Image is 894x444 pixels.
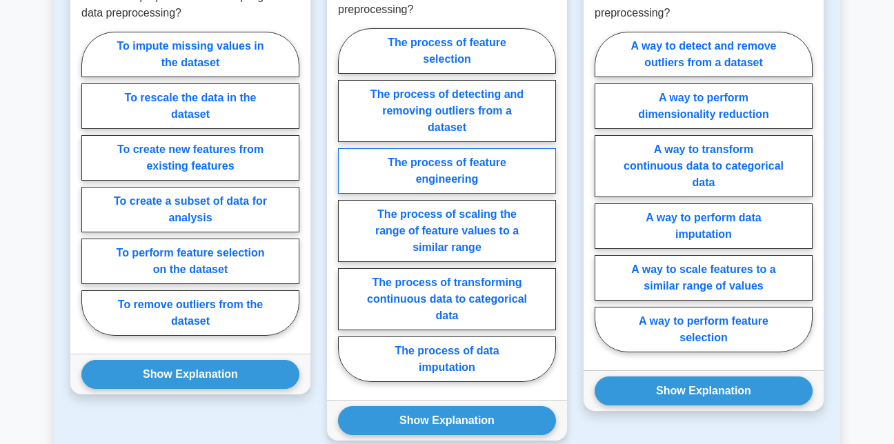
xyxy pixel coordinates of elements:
label: The process of data imputation [338,336,556,382]
label: To create a subset of data for analysis [81,187,299,232]
button: Show Explanation [338,406,556,435]
label: To remove outliers from the dataset [81,290,299,336]
label: A way to perform feature selection [595,307,813,352]
label: The process of detecting and removing outliers from a dataset [338,80,556,142]
button: Show Explanation [595,376,813,405]
label: A way to scale features to a similar range of values [595,255,813,301]
label: The process of feature engineering [338,148,556,194]
button: Show Explanation [81,360,299,389]
label: A way to perform dimensionality reduction [595,83,813,129]
label: To rescale the data in the dataset [81,83,299,129]
label: A way to transform continuous data to categorical data [595,135,813,197]
label: To impute missing values in the dataset [81,32,299,77]
label: To create new features from existing features [81,135,299,181]
label: A way to detect and remove outliers from a dataset [595,32,813,77]
label: To perform feature selection on the dataset [81,239,299,284]
label: The process of transforming continuous data to categorical data [338,268,556,330]
label: A way to perform data imputation [595,203,813,249]
label: The process of feature selection [338,28,556,74]
label: The process of scaling the range of feature values to a similar range [338,200,556,262]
